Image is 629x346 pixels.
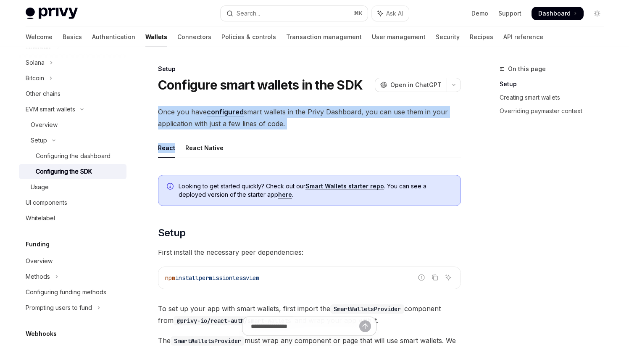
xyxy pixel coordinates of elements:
span: permissionless [199,274,246,282]
div: Bitcoin [26,73,44,83]
a: Welcome [26,27,53,47]
button: Send message [359,320,371,332]
div: EVM smart wallets [26,104,75,114]
div: Overview [31,120,58,130]
button: Open in ChatGPT [375,78,447,92]
code: SmartWalletsProvider [330,304,404,314]
div: Configuring the dashboard [36,151,111,161]
div: Solana [26,58,45,68]
a: Overriding paymaster context [500,104,611,118]
button: Report incorrect code [416,272,427,283]
div: Usage [31,182,49,192]
svg: Info [167,183,175,191]
a: Whitelabel [19,211,126,226]
a: Policies & controls [221,27,276,47]
a: Configuring the dashboard [19,148,126,164]
a: here [278,191,292,198]
span: Looking to get started quickly? Check out our . You can see a deployed version of the starter app . [179,182,452,199]
a: Configuring funding methods [19,285,126,300]
h5: Webhooks [26,329,57,339]
button: Toggle Bitcoin section [19,71,126,86]
a: Setup [500,77,611,91]
span: Once you have smart wallets in the Privy Dashboard, you can use them in your application with jus... [158,106,461,129]
a: Basics [63,27,82,47]
a: Recipes [470,27,493,47]
span: ⌘ K [354,10,363,17]
a: Wallets [145,27,167,47]
a: Dashboard [532,7,584,20]
button: Toggle Setup section [19,133,126,148]
div: React [158,138,175,158]
div: React Native [185,138,224,158]
h5: Funding [26,239,50,249]
div: Other chains [26,89,61,99]
a: Creating smart wallets [500,91,611,104]
button: Open search [221,6,368,21]
button: Toggle Methods section [19,269,126,284]
input: Ask a question... [251,317,359,335]
button: Ask AI [443,272,454,283]
div: Setup [31,135,47,145]
span: On this page [508,64,546,74]
a: configured [207,108,244,116]
button: Toggle Prompting users to fund section [19,300,126,315]
span: npm [165,274,175,282]
button: Toggle Solana section [19,55,126,70]
div: Configuring funding methods [26,287,106,297]
a: Smart Wallets starter repo [305,182,384,190]
a: UI components [19,195,126,210]
div: Configuring the SDK [36,166,92,177]
span: Setup [158,226,186,240]
span: Open in ChatGPT [390,81,442,89]
div: Whitelabel [26,213,55,223]
span: Ask AI [386,9,403,18]
a: User management [372,27,426,47]
span: Dashboard [538,9,571,18]
a: Overview [19,254,126,269]
div: Prompting users to fund [26,303,92,313]
a: Transaction management [286,27,362,47]
a: Demo [471,9,488,18]
span: viem [246,274,259,282]
a: Security [436,27,460,47]
button: Toggle EVM smart wallets section [19,102,126,117]
span: install [175,274,199,282]
h1: Configure smart wallets in the SDK [158,77,363,92]
div: Overview [26,256,53,266]
a: Usage [19,180,126,195]
span: First install the necessary peer dependencies: [158,246,461,258]
a: Overview [19,117,126,132]
a: Connectors [177,27,211,47]
button: Toggle dark mode [590,7,604,20]
div: Search... [237,8,260,18]
a: API reference [503,27,543,47]
a: Support [498,9,521,18]
div: Setup [158,65,461,73]
img: light logo [26,8,78,19]
button: Toggle assistant panel [372,6,409,21]
a: Authentication [92,27,135,47]
a: Other chains [19,86,126,101]
div: UI components [26,198,67,208]
button: Copy the contents from the code block [429,272,440,283]
a: Configuring the SDK [19,164,126,179]
span: To set up your app with smart wallets, first import the component from and wrap your app with it. [158,303,461,326]
div: Methods [26,272,50,282]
